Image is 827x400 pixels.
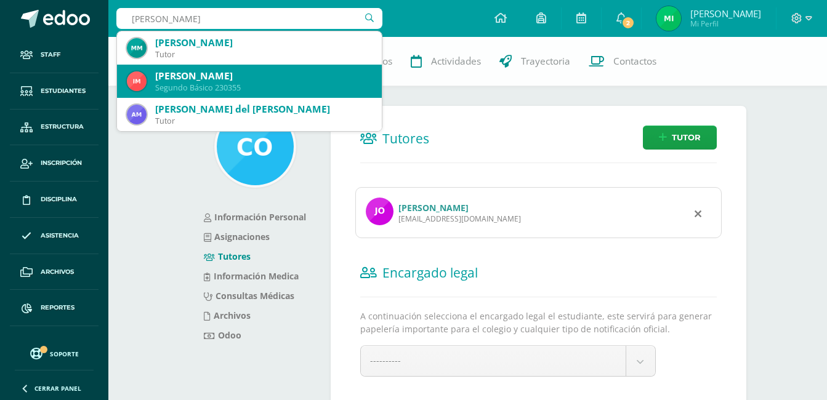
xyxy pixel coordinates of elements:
span: Contactos [613,55,656,68]
a: Archivos [10,254,99,290]
div: [PERSON_NAME] [155,70,372,82]
a: Soporte [15,345,94,361]
a: Asistencia [10,218,99,254]
span: Actividades [431,55,481,68]
a: Odoo [204,329,241,341]
a: Archivos [204,310,251,321]
img: 95a6e60059da3a1fc9d957b3192f2128.png [217,108,294,185]
div: [PERSON_NAME] del [PERSON_NAME] [155,103,372,116]
a: [PERSON_NAME] [398,202,469,214]
a: Tutores [204,250,251,262]
img: profile image [366,198,393,225]
span: Soporte [50,350,79,358]
span: Tutores [382,130,429,147]
a: Estudiantes [10,73,99,110]
span: Asistencia [41,231,79,241]
span: Estudiantes [41,86,86,96]
span: Tutor [672,126,701,149]
a: Consultas Médicas [204,290,294,302]
span: Reportes [41,303,75,313]
a: Trayectoria [490,37,579,86]
div: Segundo Básico 230355 [155,82,372,93]
span: Archivos [41,267,74,277]
a: Inscripción [10,145,99,182]
div: [EMAIL_ADDRESS][DOMAIN_NAME] [398,214,521,224]
span: Inscripción [41,158,82,168]
a: Staff [10,37,99,73]
img: 268bd7cf780f99c4a2d689b4e27274e3.png [127,38,147,58]
a: Reportes [10,290,99,326]
span: Estructura [41,122,84,132]
a: Información Medica [204,270,299,282]
span: Trayectoria [521,55,570,68]
span: Staff [41,50,60,60]
span: Encargado legal [382,264,478,281]
span: Disciplina [41,194,77,204]
div: Tutor [155,49,372,60]
div: Tutor [155,116,372,126]
div: Remover [695,206,701,220]
span: ---------- [370,354,401,366]
input: Busca un usuario... [116,8,382,29]
a: Disciplina [10,182,99,218]
span: Mi Perfil [690,18,761,29]
p: A continuación selecciona el encargado legal el estudiante, este servirá para generar papelería i... [360,310,717,335]
img: c74464c3a5b8b2cab04fb50f5c347a32.png [127,71,147,91]
div: [PERSON_NAME] [155,36,372,49]
a: Contactos [579,37,666,86]
span: 2 [621,16,635,30]
span: Cerrar panel [34,384,81,393]
a: Actividades [401,37,490,86]
a: Asignaciones [204,231,270,242]
a: Estructura [10,110,99,146]
a: Información Personal [204,211,306,223]
img: 6f29d68f3332a1bbde006def93603702.png [656,6,681,31]
img: 8b75d7ceda8ec032f036e4b57717ac99.png [127,105,147,124]
span: [PERSON_NAME] [690,7,761,20]
a: Tutor [643,126,717,150]
a: ---------- [361,346,655,376]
